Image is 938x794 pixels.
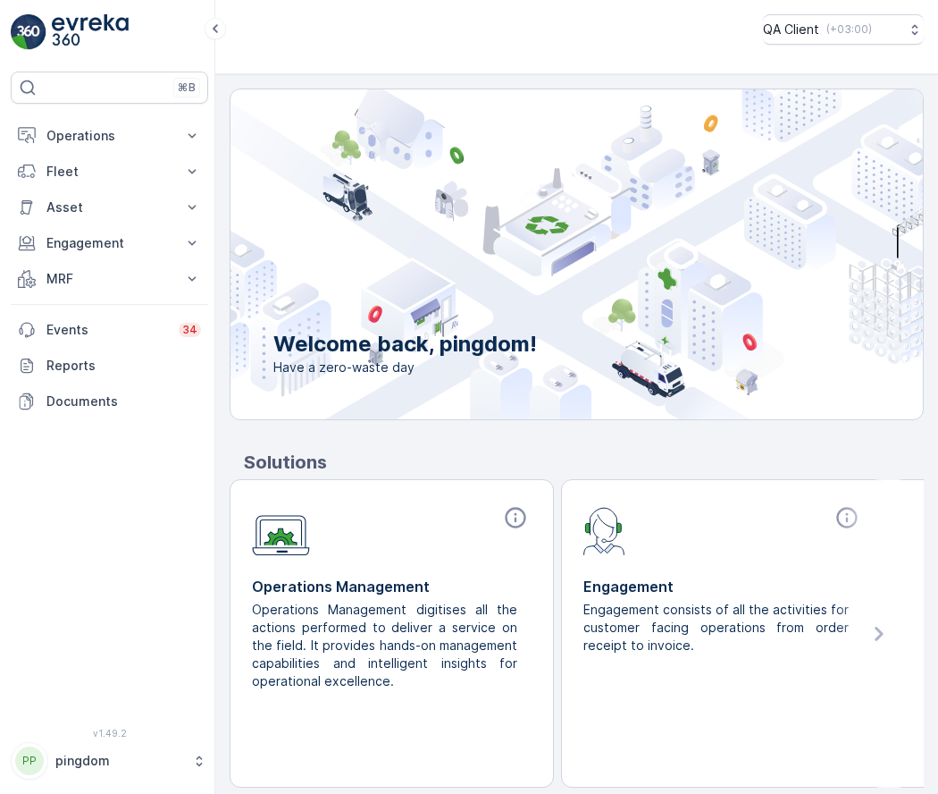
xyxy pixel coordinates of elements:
[11,742,208,780] button: PPpingdom
[11,225,208,261] button: Engagement
[252,505,310,556] img: module-icon
[252,576,532,597] p: Operations Management
[150,89,923,419] img: city illustration
[11,154,208,190] button: Fleet
[244,449,924,476] p: Solutions
[46,234,172,252] p: Engagement
[15,747,44,775] div: PP
[11,14,46,50] img: logo
[46,393,201,410] p: Documents
[52,14,129,50] img: logo_light-DOdMpM7g.png
[273,330,537,359] p: Welcome back, pingdom!
[252,601,517,690] p: Operations Management digitises all the actions performed to deliver a service on the field. It p...
[583,505,625,555] img: module-icon
[583,601,849,655] p: Engagement consists of all the activities for customer facing operations from order receipt to in...
[46,198,172,216] p: Asset
[583,576,863,597] p: Engagement
[55,752,183,770] p: pingdom
[11,261,208,297] button: MRF
[826,22,872,37] p: ( +03:00 )
[46,270,172,288] p: MRF
[46,163,172,181] p: Fleet
[178,80,196,95] p: ⌘B
[763,21,819,38] p: QA Client
[11,312,208,348] a: Events34
[11,348,208,384] a: Reports
[46,127,172,145] p: Operations
[273,359,537,376] span: Have a zero-waste day
[11,190,208,225] button: Asset
[11,728,208,739] span: v 1.49.2
[11,384,208,419] a: Documents
[46,321,168,339] p: Events
[11,118,208,154] button: Operations
[182,323,197,337] p: 34
[763,14,924,45] button: QA Client(+03:00)
[46,357,201,375] p: Reports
